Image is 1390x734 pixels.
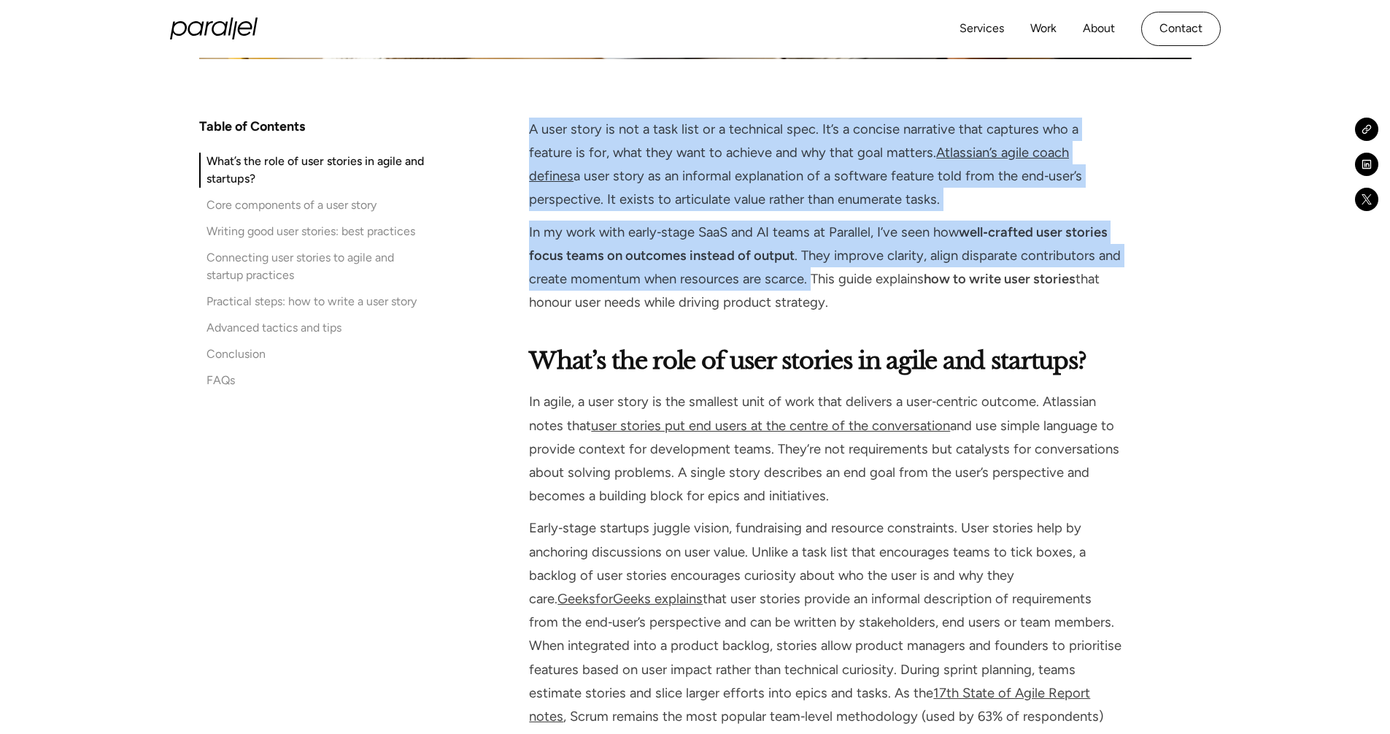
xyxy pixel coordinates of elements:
div: Conclusion [206,345,266,363]
div: Connecting user stories to agile and startup practices [206,249,430,284]
a: home [170,18,258,39]
p: A user story is not a task list or a technical spec. It’s a concise narrative that captures who a... [529,118,1123,212]
a: Services [960,18,1004,39]
a: Advanced tactics and tips [199,319,430,337]
strong: how to write user stories [924,271,1076,287]
h4: Table of Contents [199,118,305,135]
a: FAQs [199,372,430,389]
a: Core components of a user story [199,196,430,214]
a: Contact [1141,12,1221,46]
a: Writing good user stories: best practices [199,223,430,240]
div: What’s the role of user stories in agile and startups? [206,153,430,188]
a: Conclusion [199,345,430,363]
a: About [1083,18,1115,39]
strong: well‑crafted user stories focus teams on outcomes instead of output [529,224,1107,264]
a: Connecting user stories to agile and startup practices [199,249,430,284]
a: Practical steps: how to write a user story [199,293,430,310]
div: Advanced tactics and tips [206,319,341,337]
div: Core components of a user story [206,196,377,214]
div: FAQs [206,372,235,389]
strong: What’s the role of user stories in agile and startups? [529,346,1086,375]
a: GeeksforGeeks explains [557,591,703,607]
a: user stories put end users at the centre of the conversation [591,418,950,434]
p: In agile, a user story is the smallest unit of work that delivers a user‑centric outcome. Atlassi... [529,390,1123,508]
a: Work [1030,18,1057,39]
div: Writing good user stories: best practices [206,223,415,240]
a: What’s the role of user stories in agile and startups? [199,153,430,188]
p: In my work with early‑stage SaaS and AI teams at Parallel, I’ve seen how . They improve clarity, ... [529,221,1123,315]
div: Practical steps: how to write a user story [206,293,417,310]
